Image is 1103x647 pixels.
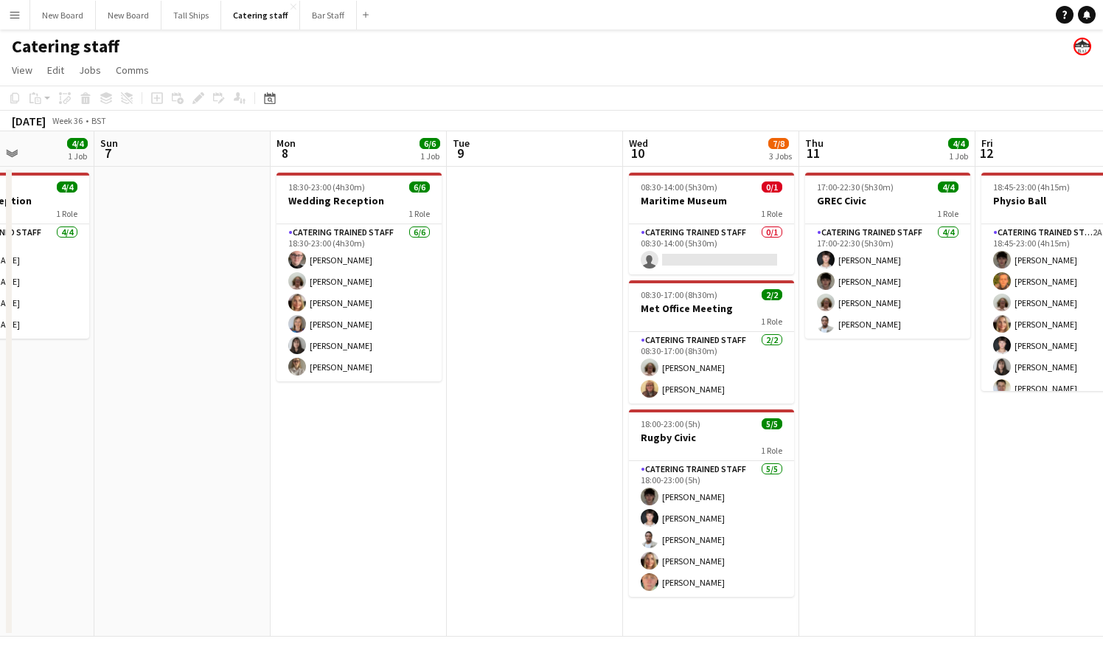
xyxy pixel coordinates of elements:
[96,1,161,30] button: New Board
[79,63,101,77] span: Jobs
[12,35,119,58] h1: Catering staff
[91,115,106,126] div: BST
[47,63,64,77] span: Edit
[300,1,357,30] button: Bar Staff
[1074,38,1091,55] app-user-avatar: Beach Ballroom
[73,60,107,80] a: Jobs
[221,1,300,30] button: Catering staff
[12,63,32,77] span: View
[49,115,86,126] span: Week 36
[6,60,38,80] a: View
[110,60,155,80] a: Comms
[12,114,46,128] div: [DATE]
[161,1,221,30] button: Tall Ships
[30,1,96,30] button: New Board
[116,63,149,77] span: Comms
[41,60,70,80] a: Edit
